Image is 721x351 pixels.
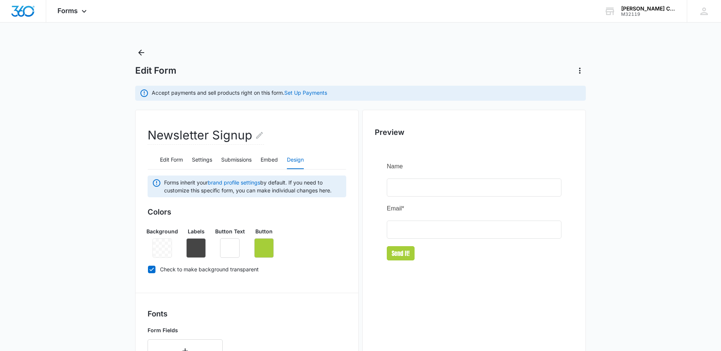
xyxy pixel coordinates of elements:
[255,126,264,144] button: Edit Form Name
[164,179,342,194] span: Forms inherit your by default. If you need to customize this specific form, you can make individu...
[148,126,264,145] h2: Newsletter Signup
[261,151,278,169] button: Embed
[621,12,676,17] div: account id
[375,127,573,138] h2: Preview
[188,227,205,235] p: Labels
[160,151,183,169] button: Edit Form
[148,308,346,319] h3: Fonts
[221,151,252,169] button: Submissions
[148,206,346,218] h3: Colors
[621,6,676,12] div: account name
[284,89,327,96] a: Set Up Payments
[255,227,273,235] p: Button
[152,89,327,97] p: Accept payments and sell products right on this form.
[215,227,245,235] p: Button Text
[148,265,346,273] label: Check to make background transparent
[208,179,260,186] a: brand profile settings
[287,151,304,169] button: Design
[5,87,23,96] span: Send It!
[574,65,586,77] button: Actions
[148,326,223,334] p: Form Fields
[57,7,78,15] span: Forms
[192,151,212,169] button: Settings
[135,47,147,59] button: Back
[135,65,176,76] h1: Edit Form
[146,227,178,235] p: Background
